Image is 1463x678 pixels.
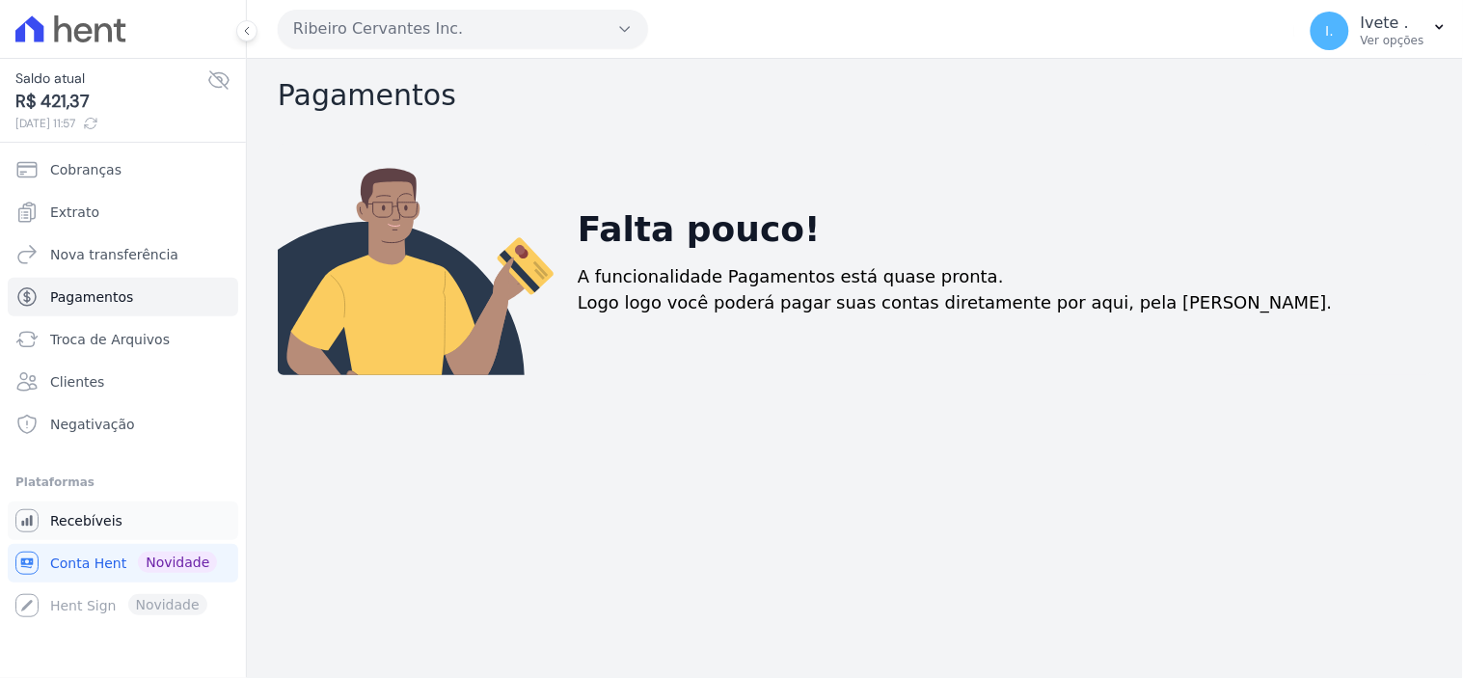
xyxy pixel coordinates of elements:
a: Cobranças [8,150,238,189]
a: Recebíveis [8,502,238,540]
p: Ivete . [1361,14,1424,33]
span: Recebíveis [50,511,122,530]
a: Conta Hent Novidade [8,544,238,583]
a: Extrato [8,193,238,231]
span: Novidade [138,552,217,573]
p: A funcionalidade Pagamentos está quase pronta. [578,263,1004,289]
a: Nova transferência [8,235,238,274]
a: Clientes [8,363,238,401]
button: I. Ivete . Ver opções [1295,4,1463,58]
h2: Pagamentos [278,78,1432,113]
button: Ribeiro Cervantes Inc. [278,10,648,48]
span: Clientes [50,372,104,392]
span: Extrato [50,203,99,222]
span: Troca de Arquivos [50,330,170,349]
p: Ver opções [1361,33,1424,48]
span: Negativação [50,415,135,434]
nav: Sidebar [15,150,230,625]
a: Negativação [8,405,238,444]
div: Plataformas [15,471,230,494]
span: Cobranças [50,160,122,179]
span: I. [1326,24,1335,38]
span: R$ 421,37 [15,89,207,115]
span: Nova transferência [50,245,178,264]
a: Pagamentos [8,278,238,316]
h2: Falta pouco! [578,203,821,256]
p: Logo logo você poderá pagar suas contas diretamente por aqui, pela [PERSON_NAME]. [578,289,1333,315]
span: Pagamentos [50,287,133,307]
span: [DATE] 11:57 [15,115,207,132]
a: Troca de Arquivos [8,320,238,359]
span: Conta Hent [50,554,126,573]
span: Saldo atual [15,68,207,89]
